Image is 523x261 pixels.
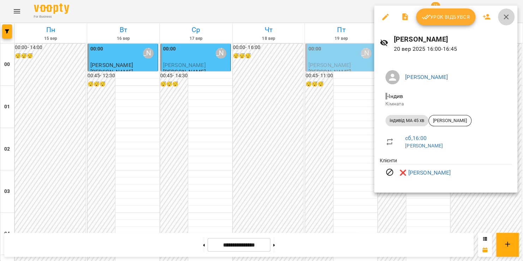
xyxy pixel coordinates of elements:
a: [PERSON_NAME] [405,74,448,80]
ul: Клієнти [380,157,512,184]
span: [PERSON_NAME] [429,117,471,124]
p: 20 вер 2025 16:00 - 16:45 [394,45,512,53]
a: ❌ [PERSON_NAME] [399,169,451,177]
h6: [PERSON_NAME] [394,34,512,45]
a: [PERSON_NAME] [405,143,443,148]
p: Кімната [385,101,506,108]
div: [PERSON_NAME] [428,115,471,126]
button: Урок відбувся [416,8,475,25]
svg: Візит скасовано [385,168,394,176]
span: індивід МА 45 хв [385,117,428,124]
span: - Індив [385,93,404,99]
a: сб , 16:00 [405,135,427,141]
span: Урок відбувся [422,13,470,21]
